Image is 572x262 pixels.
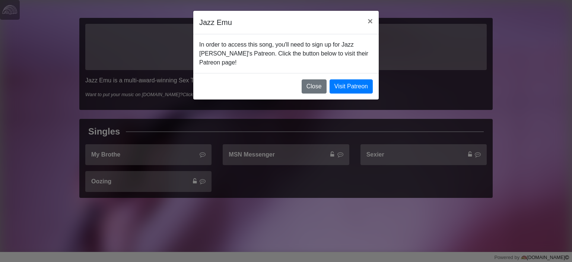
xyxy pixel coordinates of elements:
a: Visit Patreon [330,79,373,94]
button: Close [302,79,327,94]
div: In order to access this song, you'll need to sign up for Jazz [PERSON_NAME]'s Patreon. Click the ... [193,34,379,73]
span: × [368,16,373,26]
button: Close [362,11,379,32]
h5: Jazz Emu [199,17,232,28]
